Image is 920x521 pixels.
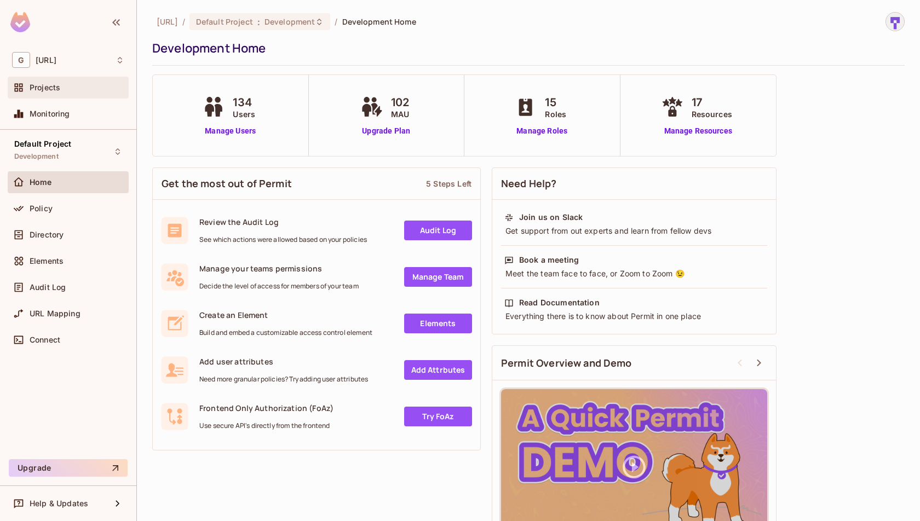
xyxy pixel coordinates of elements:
li: / [182,16,185,27]
a: Try FoAz [404,407,472,426]
span: : [257,18,261,26]
a: Manage Resources [659,125,738,137]
span: Projects [30,83,60,92]
div: Read Documentation [519,297,600,308]
span: Monitoring [30,109,70,118]
span: Decide the level of access for members of your team [199,282,359,291]
a: Manage Roles [512,125,572,137]
span: Manage your teams permissions [199,263,359,274]
span: Add user attributes [199,356,368,367]
span: 102 [391,94,409,111]
span: Help & Updates [30,499,88,508]
span: Development Home [342,16,416,27]
span: Default Project [14,140,71,148]
span: Review the Audit Log [199,217,367,227]
span: URL Mapping [30,309,81,318]
li: / [335,16,337,27]
img: SReyMgAAAABJRU5ErkJggg== [10,12,30,32]
span: Development [264,16,315,27]
a: Add Attrbutes [404,360,472,380]
span: G [12,52,30,68]
span: 134 [233,94,255,111]
a: Upgrade Plan [358,125,415,137]
span: the active workspace [157,16,178,27]
span: Development [14,152,59,161]
a: Manage Team [404,267,472,287]
span: Policy [30,204,53,213]
div: Everything there is to know about Permit in one place [504,311,764,322]
span: 17 [692,94,732,111]
span: MAU [391,108,409,120]
div: Development Home [152,40,899,56]
span: Connect [30,335,60,344]
span: Need Help? [501,177,557,190]
span: See which actions were allowed based on your policies [199,235,367,244]
a: Audit Log [404,221,472,240]
span: Elements [30,257,64,265]
span: Workspace: genworx.ai [36,56,56,65]
div: Join us on Slack [519,212,583,223]
span: Audit Log [30,283,66,292]
span: 15 [545,94,566,111]
span: Build and embed a customizable access control element [199,328,372,337]
a: Elements [404,314,472,333]
span: Need more granular policies? Try adding user attributes [199,375,368,384]
div: 5 Steps Left [426,178,472,189]
span: Use secure API's directly from the frontend [199,421,334,430]
img: sharmila@genworx.ai [886,13,904,31]
span: Frontend Only Authorization (FoAz) [199,403,334,413]
div: Book a meeting [519,254,579,265]
span: Create an Element [199,310,372,320]
span: Users [233,108,255,120]
button: Upgrade [9,459,128,477]
span: Default Project [196,16,253,27]
span: Resources [692,108,732,120]
span: Permit Overview and Demo [501,356,632,370]
span: Home [30,178,52,187]
a: Manage Users [200,125,261,137]
span: Directory [30,230,64,239]
span: Roles [545,108,566,120]
div: Get support from out experts and learn from fellow devs [504,225,764,236]
div: Meet the team face to face, or Zoom to Zoom 😉 [504,268,764,279]
span: Get the most out of Permit [162,177,292,190]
